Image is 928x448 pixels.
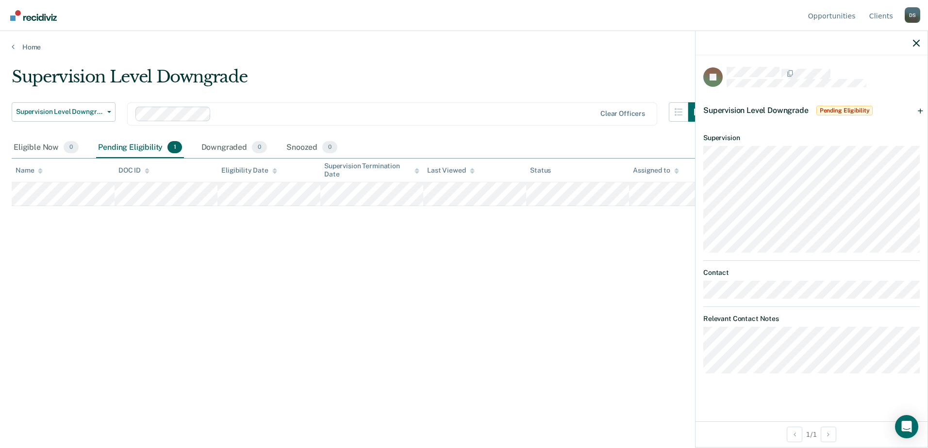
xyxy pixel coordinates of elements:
span: Supervision Level Downgrade [16,108,103,116]
div: Eligible Now [12,137,81,159]
div: D S [905,7,920,23]
span: 1 [167,141,182,154]
div: Open Intercom Messenger [895,415,918,438]
img: Recidiviz [10,10,57,21]
dt: Relevant Contact Notes [703,315,920,323]
span: Pending Eligibility [816,106,873,115]
div: Supervision Termination Date [324,162,419,178]
div: Snoozed [284,137,339,159]
div: Supervision Level DowngradePending Eligibility [696,95,928,126]
div: Pending Eligibility [96,137,183,159]
div: Assigned to [633,166,679,175]
button: Profile dropdown button [905,7,920,23]
span: 0 [252,141,267,154]
button: Previous Opportunity [787,427,802,442]
dt: Contact [703,269,920,277]
div: DOC ID [118,166,149,175]
a: Home [12,43,916,51]
div: Clear officers [600,110,645,118]
div: Downgraded [199,137,269,159]
div: Supervision Level Downgrade [12,67,708,95]
div: 1 / 1 [696,421,928,447]
dt: Supervision [703,134,920,142]
div: Last Viewed [427,166,474,175]
div: Status [530,166,551,175]
span: Supervision Level Downgrade [703,106,809,115]
button: Next Opportunity [821,427,836,442]
span: 0 [322,141,337,154]
span: 0 [64,141,79,154]
div: Eligibility Date [221,166,277,175]
div: Name [16,166,43,175]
